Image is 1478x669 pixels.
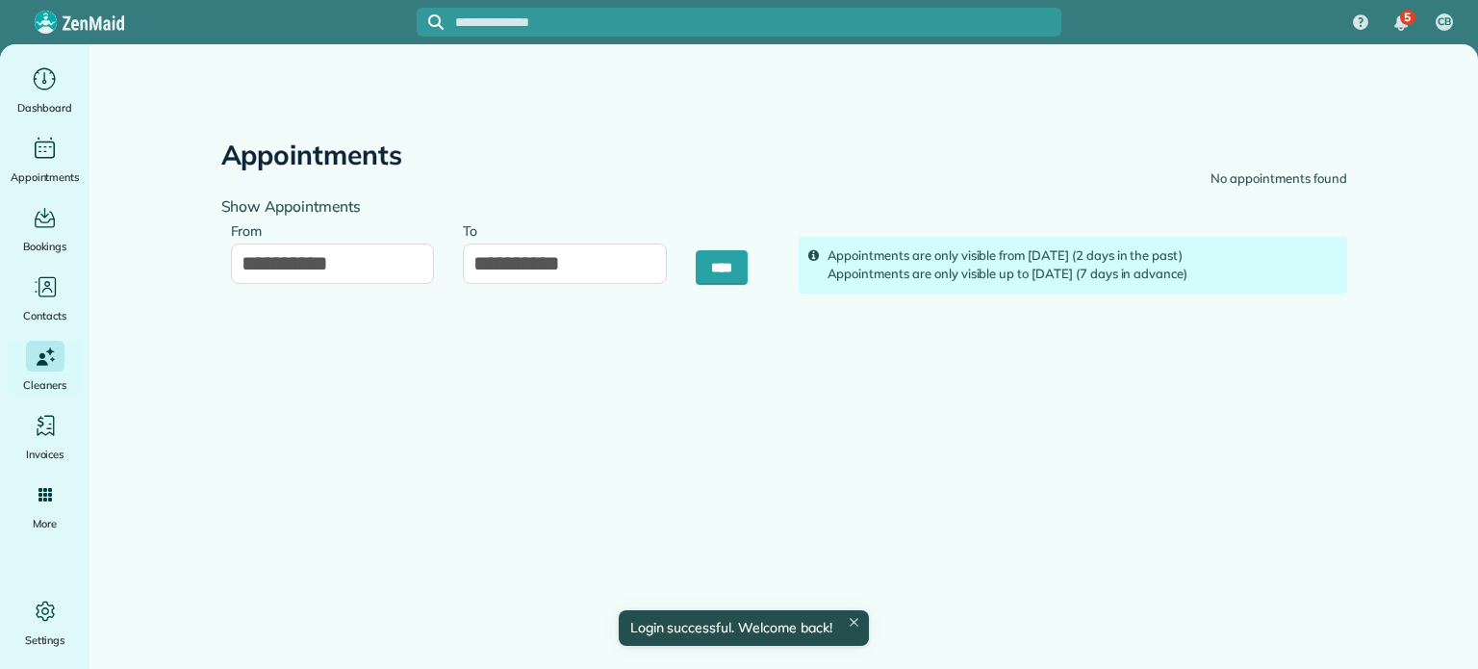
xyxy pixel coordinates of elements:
span: 5 [1404,10,1411,25]
div: Login successful. Welcome back! [618,610,868,646]
span: Invoices [26,445,64,464]
a: Cleaners [8,341,82,395]
label: To [463,212,487,247]
div: No appointments found [1210,169,1346,189]
a: Dashboard [8,64,82,117]
a: Contacts [8,271,82,325]
span: Bookings [23,237,67,256]
label: From [231,212,272,247]
a: Invoices [8,410,82,464]
svg: Focus search [428,14,444,30]
span: Settings [25,630,65,650]
span: CB [1438,14,1451,30]
span: More [33,514,57,533]
span: Cleaners [23,375,66,395]
span: Dashboard [17,98,72,117]
span: Appointments [11,167,80,187]
a: Appointments [8,133,82,187]
a: Settings [8,596,82,650]
div: Appointments are only visible from [DATE] (2 days in the past) [828,246,1338,266]
div: Appointments are only visible up to [DATE] (7 days in advance) [828,265,1338,284]
h2: Appointments [221,141,403,170]
span: Contacts [23,306,66,325]
div: 5 unread notifications [1381,2,1421,44]
button: Focus search [417,14,444,30]
a: Bookings [8,202,82,256]
h4: Show Appointments [221,198,770,215]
